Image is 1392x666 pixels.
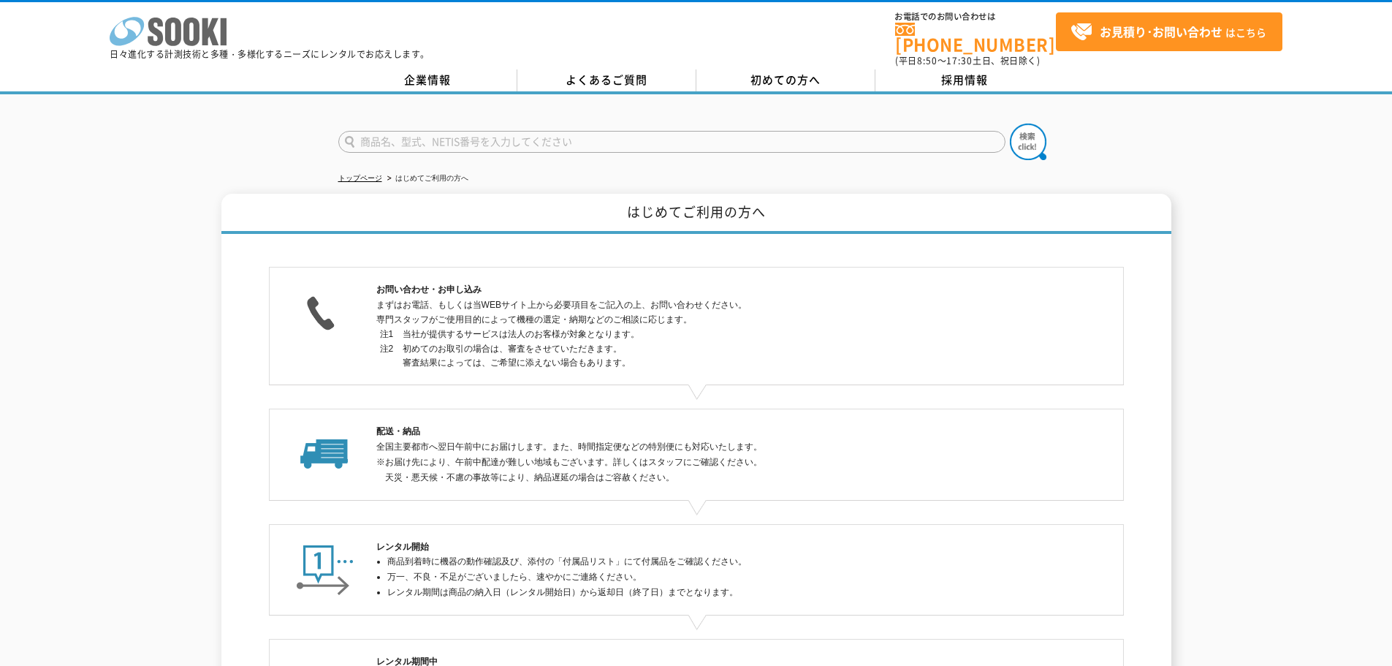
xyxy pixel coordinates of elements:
[1056,12,1282,51] a: お見積り･お問い合わせはこちら
[380,328,394,341] dt: 注1
[380,342,394,356] dt: 注2
[917,54,937,67] span: 8:50
[384,171,468,186] li: はじめてご利用の方へ
[1010,124,1046,160] img: btn_search.png
[280,540,370,596] img: レンタル開始
[895,23,1056,53] a: [PHONE_NUMBER]
[376,424,1016,439] h2: 配送・納品
[750,72,821,88] span: 初めての方へ
[376,282,1016,298] h2: お問い合わせ・お申し込み
[280,424,370,472] img: 配送・納品
[338,69,517,91] a: 企業情報
[376,439,1016,455] p: 全国主要都市へ翌日午前中にお届けします。また、時間指定便などの特別便にも対応いたします。
[387,585,1016,600] li: レンタル期間は商品の納入日（レンタル開始日）から返却日（終了日）までとなります。
[1100,23,1222,40] strong: お見積り･お問い合わせ
[895,12,1056,21] span: お電話でのお問い合わせは
[376,540,1016,555] h2: レンタル開始
[696,69,875,91] a: 初めての方へ
[385,455,1016,485] p: ※お届け先により、午前中配達が難しい地域もございます。詳しくはスタッフにご確認ください。 天災・悪天候・不慮の事故等により、納品遅延の場合はご容赦ください。
[280,282,370,338] img: お問い合わせ・お申し込み
[403,328,1016,341] dd: 当社が提供するサービスは法人のお客様が対象となります。
[376,298,1016,328] p: まずはお電話、もしくは当WEBサイト上から必要項目をご記入の上、お問い合わせください。 専門スタッフがご使用目的によって機種の選定・納期などのご相談に応じます。
[338,174,382,182] a: トップページ
[403,342,1016,371] dd: 初めてのお取引の場合は、審査をさせていただきます。 審査結果によっては、ご希望に添えない場合もあります。
[1070,21,1266,43] span: はこちら
[110,50,430,58] p: 日々進化する計測技術と多種・多様化するニーズにレンタルでお応えします。
[387,554,1016,569] li: 商品到着時に機器の動作確認及び、添付の「付属品リスト」にて付属品をご確認ください。
[895,54,1040,67] span: (平日 ～ 土日、祝日除く)
[517,69,696,91] a: よくあるご質問
[387,569,1016,585] li: 万一、不良・不足がございましたら、速やかにご連絡ください。
[875,69,1054,91] a: 採用情報
[946,54,973,67] span: 17:30
[221,194,1171,234] h1: はじめてご利用の方へ
[338,131,1005,153] input: 商品名、型式、NETIS番号を入力してください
